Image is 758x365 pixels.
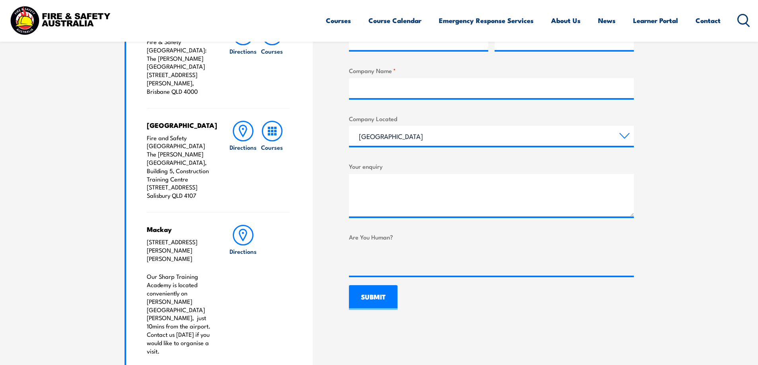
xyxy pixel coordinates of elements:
h4: [GEOGRAPHIC_DATA] [147,121,213,129]
a: Courses [258,25,286,96]
a: Directions [229,25,257,96]
a: About Us [551,10,581,31]
p: Our Sharp Training Academy is located conveniently on [PERSON_NAME][GEOGRAPHIC_DATA][PERSON_NAME]... [147,272,213,355]
a: Contact [696,10,721,31]
a: Learner Portal [633,10,678,31]
p: Fire & Safety [GEOGRAPHIC_DATA]: The [PERSON_NAME][GEOGRAPHIC_DATA] [STREET_ADDRESS][PERSON_NAME]... [147,38,213,96]
p: [STREET_ADDRESS][PERSON_NAME][PERSON_NAME] [147,238,213,263]
label: Company Name [349,66,634,75]
label: Are You Human? [349,232,634,241]
a: Courses [258,121,286,200]
a: Directions [229,225,257,355]
a: Directions [229,121,257,200]
h6: Directions [230,143,257,151]
input: SUBMIT [349,285,398,310]
h6: Directions [230,47,257,55]
a: Course Calendar [368,10,421,31]
h6: Directions [230,247,257,255]
a: News [598,10,616,31]
a: Courses [326,10,351,31]
label: Your enquiry [349,162,634,171]
p: Fire and Safety [GEOGRAPHIC_DATA] The [PERSON_NAME][GEOGRAPHIC_DATA], Building 5, Construction Tr... [147,134,213,200]
a: Emergency Response Services [439,10,534,31]
h4: Mackay [147,225,213,234]
label: Company Located [349,114,634,123]
h6: Courses [261,143,283,151]
iframe: reCAPTCHA [349,245,470,276]
h6: Courses [261,47,283,55]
